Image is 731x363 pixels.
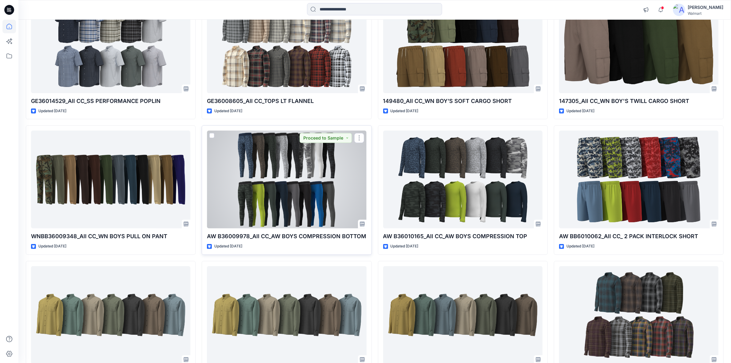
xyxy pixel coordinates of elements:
p: Updated [DATE] [391,108,418,114]
p: AW BB6010062_All CC_ 2 PACK INTERLOCK SHORT [559,232,718,241]
p: Updated [DATE] [214,243,242,250]
p: 147305_All CC_WN BOY'S TWILL CARGO SHORT [559,97,718,105]
p: GE36008605_All CC_TOPS LT FLANNEL [207,97,366,105]
p: GE36014529_All CC_SS PERFORMANCE POPLIN [31,97,190,105]
p: AW B36009978_All CC_AW BOYS COMPRESSION BOTTOM [207,232,366,241]
p: 149480_All CC_WN BOY’S SOFT CARGO SHORT [383,97,542,105]
div: Walmart [688,11,723,16]
a: AW BB6010062_All CC_ 2 PACK INTERLOCK SHORT [559,131,718,228]
p: WNBB36009348_All CC_WN BOYS PULL ON PANT [31,232,190,241]
a: AW B36010165_All CC_AW BOYS COMPRESSION TOP [383,131,542,228]
p: Updated [DATE] [38,243,66,250]
p: Updated [DATE] [38,108,66,114]
p: Updated [DATE] [566,243,594,250]
a: AW B36009978_All CC_AW BOYS COMPRESSION BOTTOM [207,131,366,228]
a: WNBB36009348_All CC_WN BOYS PULL ON PANT [31,131,190,228]
p: AW B36010165_All CC_AW BOYS COMPRESSION TOP [383,232,542,241]
img: avatar [673,4,685,16]
div: [PERSON_NAME] [688,4,723,11]
p: Updated [DATE] [214,108,242,114]
p: Updated [DATE] [566,108,594,114]
p: Updated [DATE] [391,243,418,250]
